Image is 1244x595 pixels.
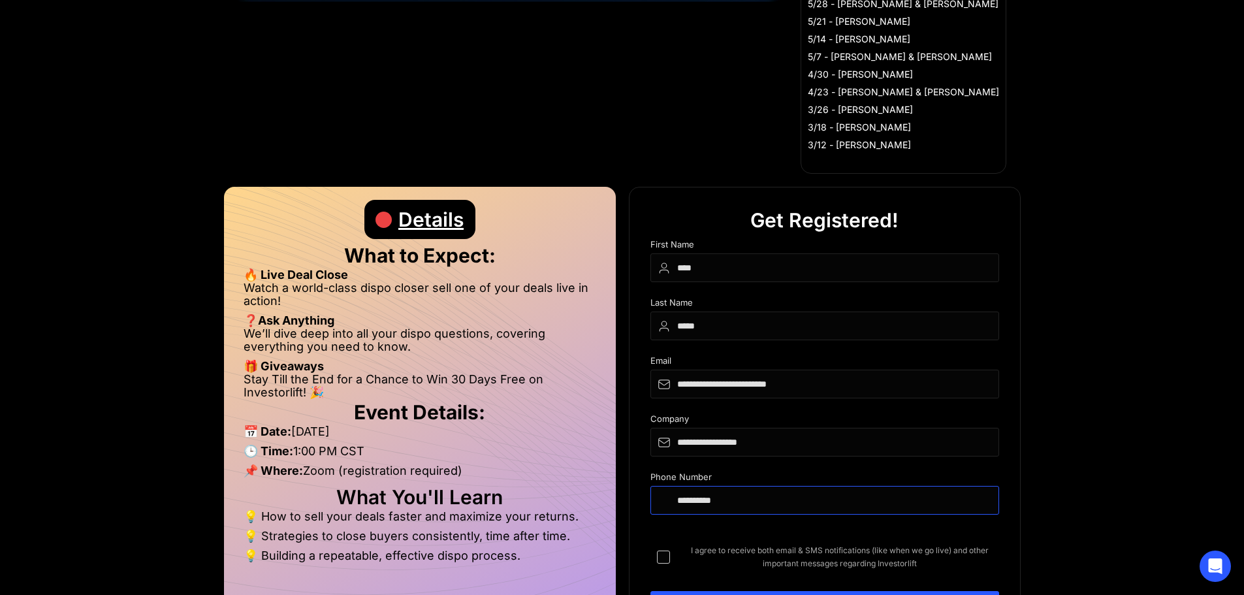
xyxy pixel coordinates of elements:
li: Watch a world-class dispo closer sell one of your deals live in action! [244,281,596,314]
strong: Event Details: [354,400,485,424]
div: First Name [650,240,999,253]
span: I agree to receive both email & SMS notifications (like when we go live) and other important mess... [680,544,999,570]
strong: 🔥 Live Deal Close [244,268,348,281]
li: 💡 How to sell your deals faster and maximize your returns. [244,510,596,530]
div: Open Intercom Messenger [1200,551,1231,582]
li: 💡 Strategies to close buyers consistently, time after time. [244,530,596,549]
strong: 📅 Date: [244,425,291,438]
div: Details [398,200,464,239]
strong: 🕒 Time: [244,444,293,458]
strong: ❓Ask Anything [244,314,334,327]
li: Stay Till the End for a Chance to Win 30 Days Free on Investorlift! 🎉 [244,373,596,399]
li: 1:00 PM CST [244,445,596,464]
li: Zoom (registration required) [244,464,596,484]
div: Email [650,356,999,370]
div: Last Name [650,298,999,312]
h2: What You'll Learn [244,490,596,504]
li: 💡 Building a repeatable, effective dispo process. [244,549,596,562]
strong: 📌 Where: [244,464,303,477]
li: We’ll dive deep into all your dispo questions, covering everything you need to know. [244,327,596,360]
li: [DATE] [244,425,596,445]
strong: 🎁 Giveaways [244,359,324,373]
div: Company [650,414,999,428]
strong: What to Expect: [344,244,496,267]
div: Get Registered! [750,201,899,240]
div: Phone Number [650,472,999,486]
